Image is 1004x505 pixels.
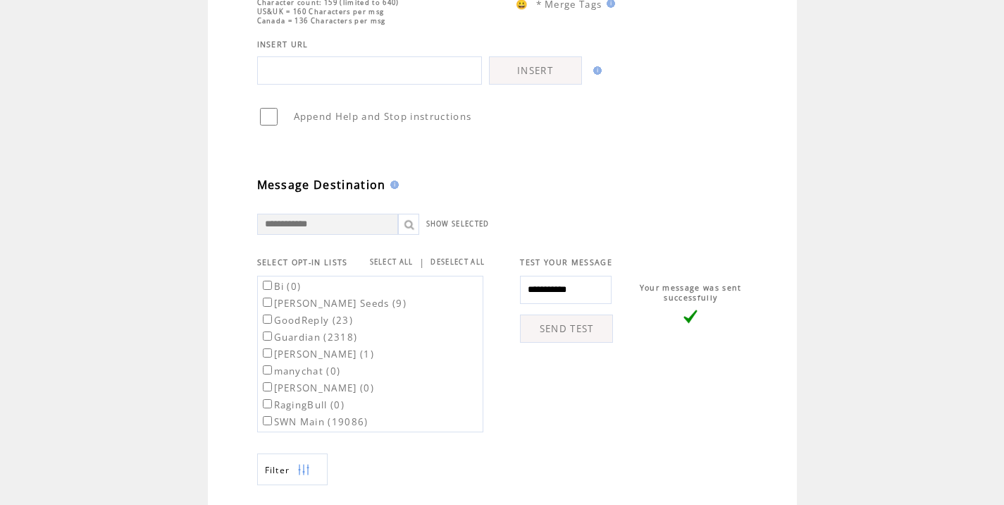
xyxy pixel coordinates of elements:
[263,315,272,324] input: GoodReply (23)
[260,348,375,360] label: [PERSON_NAME] (1)
[263,298,272,307] input: [PERSON_NAME] Seeds (9)
[260,415,368,428] label: SWN Main (19086)
[263,399,272,408] input: RagingBull (0)
[260,280,302,293] label: Bi (0)
[489,56,582,85] a: INSERT
[263,281,272,290] input: Bi (0)
[370,257,414,267] a: SELECT ALL
[265,464,290,476] span: Show filters
[260,365,341,377] label: manychat (0)
[257,39,309,49] span: INSERT URL
[260,398,345,411] label: RagingBull (0)
[589,66,602,75] img: help.gif
[260,314,354,327] label: GoodReply (23)
[260,297,407,310] label: [PERSON_NAME] Seeds (9)
[430,257,485,267] a: DESELECT ALL
[640,283,742,303] span: Your message was sent successfully
[426,219,490,229] a: SHOW SELECTED
[257,454,328,485] a: Filter
[263,365,272,375] input: manychat (0)
[297,454,310,486] img: filters.png
[257,7,385,16] span: US&UK = 160 Characters per msg
[257,257,348,267] span: SELECT OPT-IN LISTS
[520,315,613,343] a: SEND TEST
[257,177,386,193] span: Message Destination
[263,416,272,425] input: SWN Main (19086)
[386,181,399,189] img: help.gif
[263,331,272,341] input: Guardian (2318)
[257,16,386,25] span: Canada = 136 Characters per msg
[294,110,472,123] span: Append Help and Stop instructions
[683,310,698,324] img: vLarge.png
[260,331,358,343] label: Guardian (2318)
[520,257,612,267] span: TEST YOUR MESSAGE
[263,382,272,391] input: [PERSON_NAME] (0)
[263,348,272,358] input: [PERSON_NAME] (1)
[419,256,425,269] span: |
[260,382,375,394] label: [PERSON_NAME] (0)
